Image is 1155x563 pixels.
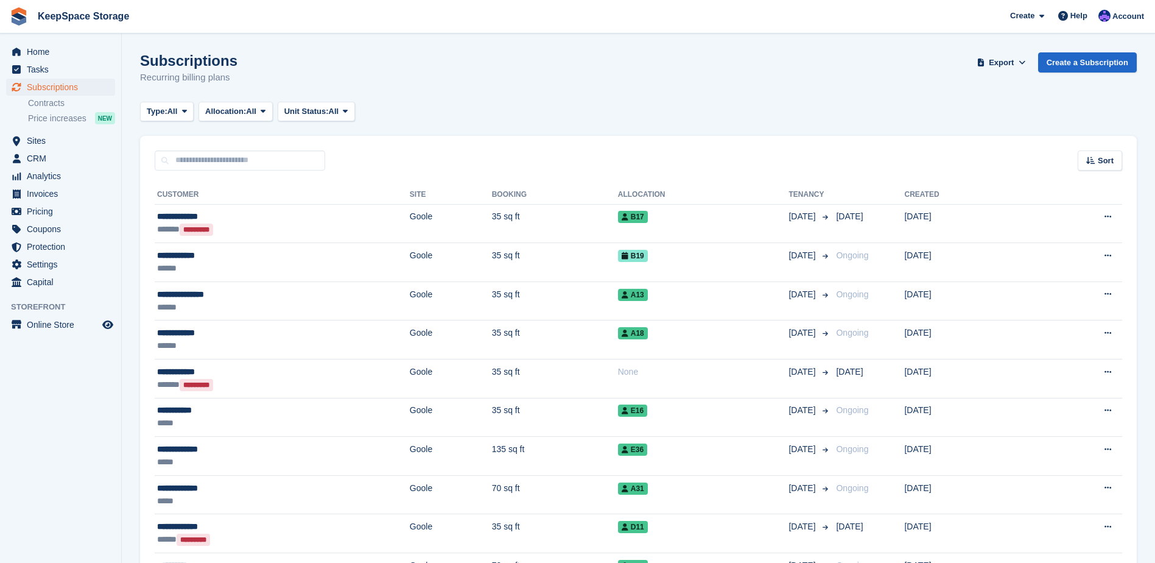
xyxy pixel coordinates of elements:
[410,514,492,553] td: Goole
[27,150,100,167] span: CRM
[6,274,115,291] a: menu
[27,43,100,60] span: Home
[205,105,246,118] span: Allocation:
[410,437,492,476] td: Goole
[6,238,115,255] a: menu
[95,112,115,124] div: NEW
[904,243,1030,282] td: [DATE]
[618,444,647,456] span: E36
[836,367,863,377] span: [DATE]
[27,168,100,185] span: Analytics
[198,102,273,122] button: Allocation: All
[975,52,1028,73] button: Export
[410,475,492,514] td: Goole
[33,6,134,26] a: KeepSpace Storage
[6,168,115,185] a: menu
[27,256,100,273] span: Settings
[904,359,1030,398] td: [DATE]
[6,203,115,220] a: menu
[904,320,1030,359] td: [DATE]
[140,52,237,69] h1: Subscriptions
[618,327,648,339] span: A18
[788,366,818,378] span: [DATE]
[618,250,648,262] span: B19
[410,359,492,398] td: Goole
[836,444,868,454] span: Ongoing
[246,105,256,118] span: All
[6,316,115,333] a: menu
[167,105,178,118] span: All
[1098,10,1111,22] img: Chloe Clark
[28,97,115,109] a: Contracts
[27,221,100,238] span: Coupons
[618,289,648,301] span: A13
[27,132,100,149] span: Sites
[788,210,818,223] span: [DATE]
[6,185,115,202] a: menu
[1010,10,1034,22] span: Create
[6,43,115,60] a: menu
[410,281,492,320] td: Goole
[492,320,618,359] td: 35 sq ft
[492,185,618,205] th: Booking
[788,443,818,456] span: [DATE]
[904,281,1030,320] td: [DATE]
[1112,10,1144,23] span: Account
[1038,52,1137,73] a: Create a Subscription
[836,483,868,493] span: Ongoing
[6,221,115,238] a: menu
[904,185,1030,205] th: Created
[492,204,618,243] td: 35 sq ft
[904,475,1030,514] td: [DATE]
[836,405,868,415] span: Ongoing
[284,105,329,118] span: Unit Status:
[410,398,492,437] td: Goole
[904,398,1030,437] td: [DATE]
[836,289,868,299] span: Ongoing
[492,243,618,282] td: 35 sq ft
[410,243,492,282] td: Goole
[618,405,647,417] span: E16
[6,79,115,96] a: menu
[410,320,492,359] td: Goole
[836,328,868,338] span: Ongoing
[6,132,115,149] a: menu
[6,61,115,78] a: menu
[618,521,648,533] span: D11
[492,398,618,437] td: 35 sq ft
[492,514,618,553] td: 35 sq ft
[27,79,100,96] span: Subscriptions
[147,105,167,118] span: Type:
[788,404,818,417] span: [DATE]
[329,105,339,118] span: All
[492,281,618,320] td: 35 sq ft
[492,359,618,398] td: 35 sq ft
[27,316,100,333] span: Online Store
[788,520,818,533] span: [DATE]
[11,301,121,313] span: Storefront
[140,71,237,85] p: Recurring billing plans
[27,203,100,220] span: Pricing
[27,238,100,255] span: Protection
[410,185,492,205] th: Site
[27,185,100,202] span: Invoices
[788,249,818,262] span: [DATE]
[28,113,86,124] span: Price increases
[836,522,863,531] span: [DATE]
[6,256,115,273] a: menu
[1098,155,1114,167] span: Sort
[618,366,789,378] div: None
[27,274,100,291] span: Capital
[618,483,648,495] span: A31
[27,61,100,78] span: Tasks
[10,7,28,26] img: stora-icon-8386f47178a22dfd0bd8f6a31ec36ba5ce8667c1dd55bd0f319d3a0aa187defe.svg
[989,57,1014,69] span: Export
[100,317,115,332] a: Preview store
[618,211,648,223] span: B17
[788,185,831,205] th: Tenancy
[492,475,618,514] td: 70 sq ft
[788,482,818,495] span: [DATE]
[618,185,789,205] th: Allocation
[492,437,618,476] td: 135 sq ft
[140,102,194,122] button: Type: All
